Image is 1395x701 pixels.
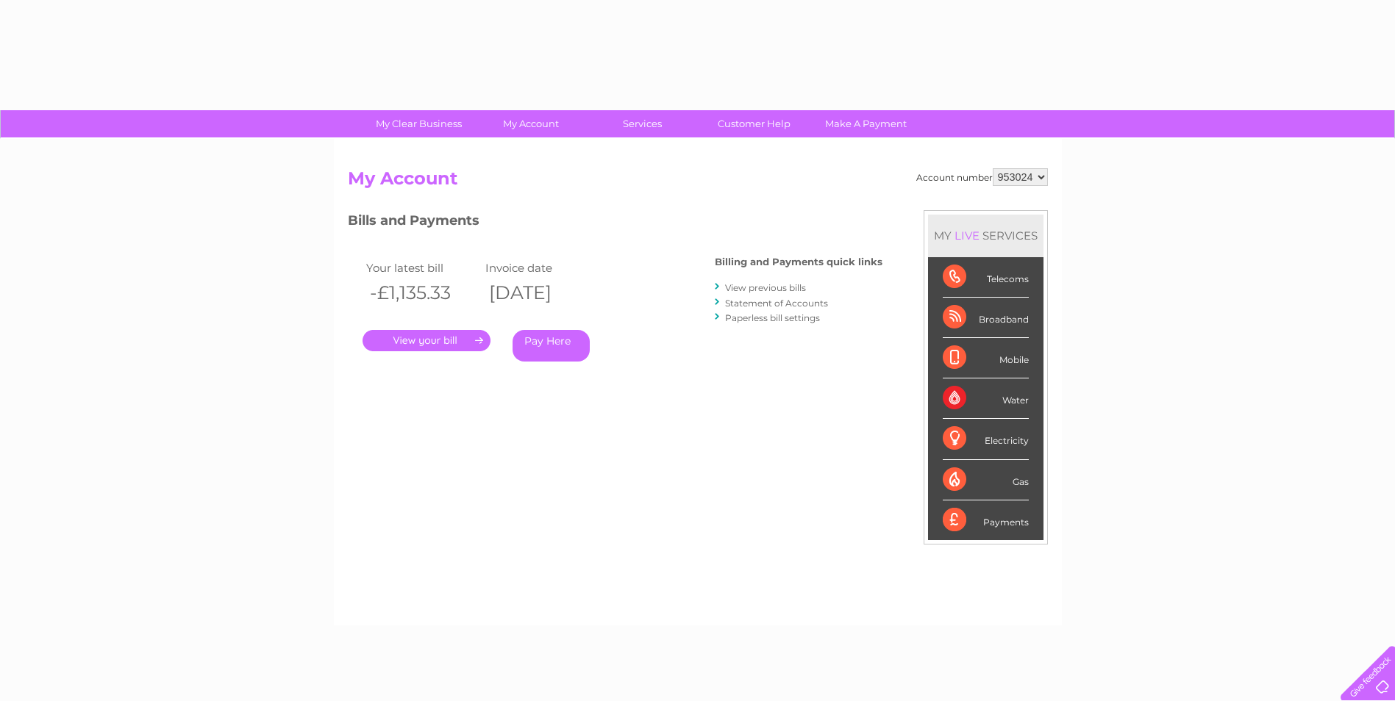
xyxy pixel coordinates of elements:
[513,330,590,362] a: Pay Here
[482,278,602,308] th: [DATE]
[943,460,1029,500] div: Gas
[952,229,982,242] div: LIVE
[725,282,806,293] a: View previous bills
[943,500,1029,540] div: Payments
[943,298,1029,338] div: Broadband
[943,257,1029,298] div: Telecoms
[363,258,482,278] td: Your latest bill
[358,110,479,137] a: My Clear Business
[470,110,591,137] a: My Account
[943,378,1029,419] div: Water
[348,168,1048,196] h2: My Account
[582,110,703,137] a: Services
[725,312,820,323] a: Paperless bill settings
[693,110,815,137] a: Customer Help
[363,278,482,308] th: -£1,135.33
[715,256,882,267] h4: Billing and Payments quick links
[943,338,1029,378] div: Mobile
[928,215,1043,256] div: MY SERVICES
[348,210,882,236] h3: Bills and Payments
[916,168,1048,186] div: Account number
[805,110,927,137] a: Make A Payment
[482,258,602,278] td: Invoice date
[943,419,1029,459] div: Electricity
[725,298,828,309] a: Statement of Accounts
[363,330,490,351] a: .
